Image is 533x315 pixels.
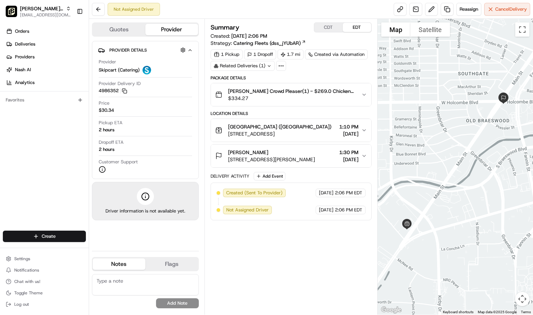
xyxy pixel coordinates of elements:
button: Pei Wei Parent Org[PERSON_NAME] Parent Org[EMAIL_ADDRESS][DOMAIN_NAME] [3,3,74,20]
span: $30.34 [99,107,114,114]
span: Knowledge Base [14,103,55,110]
button: 4986352 [99,88,127,94]
span: 1:30 PM [339,149,358,156]
button: Map camera controls [515,292,529,306]
button: Settings [3,254,86,264]
button: CancelDelivery [484,3,530,16]
span: Orders [15,28,29,35]
button: Quotes [93,24,145,35]
img: Nash [7,7,21,21]
div: Delivery Activity [211,173,249,179]
span: 2:06 PM EDT [335,190,362,196]
div: 2 hours [99,146,114,153]
span: [DATE] [319,190,333,196]
span: Log out [14,301,29,307]
button: Toggle fullscreen view [515,22,529,37]
span: Chat with us! [14,279,40,284]
span: [STREET_ADDRESS] [228,130,331,137]
span: [GEOGRAPHIC_DATA] ([GEOGRAPHIC_DATA]) [228,123,331,130]
span: Nash AI [15,67,31,73]
a: 📗Knowledge Base [4,100,57,113]
span: [DATE] [339,130,358,137]
span: [DATE] [319,207,333,213]
div: Start new chat [24,68,117,75]
span: Map data ©2025 Google [478,310,517,314]
button: [GEOGRAPHIC_DATA] ([GEOGRAPHIC_DATA])[STREET_ADDRESS]1:10 PM[DATE] [211,119,371,142]
button: Provider Details [98,44,193,56]
a: 💻API Documentation [57,100,117,113]
img: profile_skipcart_partner.png [143,66,151,74]
span: 2:06 PM EDT [335,207,362,213]
span: Deliveries [15,41,35,47]
span: [DATE] 2:06 PM [231,33,267,39]
button: Chat with us! [3,277,86,287]
span: Create [42,233,56,240]
a: Powered byPylon [50,120,86,126]
button: [PERSON_NAME][STREET_ADDRESS][PERSON_NAME]1:30 PM[DATE] [211,145,371,167]
a: Terms [521,310,531,314]
span: Notifications [14,267,39,273]
a: Orders [3,26,89,37]
a: Catering Fleets (dss_jYUbAR) [233,40,306,47]
div: 1 Dropoff [244,49,276,59]
div: 2 hours [99,127,114,133]
span: [STREET_ADDRESS][PERSON_NAME] [228,156,315,163]
span: Driver information is not available yet. [105,208,185,214]
div: Related Deliveries (1) [211,61,275,71]
a: Analytics [3,77,89,88]
span: [DATE] [339,156,358,163]
span: Reassign [460,6,478,12]
span: [PERSON_NAME] Crowd Pleaser(1) - $269.0 Chicken Boxed Lunch(1) - $10.29 Gallon Lemonade(1) - $6.99 [228,88,356,95]
a: Nash AI [3,64,89,75]
img: 1736555255976-a54dd68f-1ca7-489b-9aae-adbdc363a1c4 [7,68,20,80]
div: Location Details [211,111,372,116]
button: Add Event [254,172,285,180]
div: 💻 [60,104,66,109]
span: Dropoff ETA [99,139,124,146]
span: Price [99,100,109,106]
button: [EMAIL_ADDRESS][DOMAIN_NAME] [20,12,71,18]
button: Flags [145,258,198,270]
div: We're available if you need us! [24,75,90,80]
span: Customer Support [99,159,138,165]
span: 1:10 PM [339,123,358,130]
div: Strategy: [211,40,306,47]
a: Providers [3,51,89,63]
a: Open this area in Google Maps (opens a new window) [379,305,403,315]
img: Pei Wei Parent Org [6,6,17,17]
span: Toggle Theme [14,290,43,296]
div: 1 Pickup [211,49,243,59]
img: Google [379,305,403,315]
span: [PERSON_NAME] [228,149,268,156]
span: Pylon [71,120,86,126]
div: 1.7 mi [278,49,304,59]
button: Log out [3,299,86,309]
button: Show satellite imagery [410,22,450,37]
button: Toggle Theme [3,288,86,298]
span: Pickup ETA [99,120,123,126]
span: Created: [211,32,267,40]
button: Create [3,231,86,242]
button: EDT [343,23,371,32]
button: Reassign [456,3,481,16]
button: Start new chat [121,70,130,78]
a: Created via Automation [305,49,368,59]
div: Package Details [211,75,372,81]
button: Keyboard shortcuts [443,310,474,315]
button: Notifications [3,265,86,275]
a: Deliveries [3,38,89,50]
button: Notes [93,258,145,270]
button: [PERSON_NAME] Parent Org [20,5,63,12]
span: Cancel Delivery [495,6,527,12]
div: 📗 [7,104,13,109]
span: Created (Sent To Provider) [226,190,283,196]
span: Providers [15,54,35,60]
div: Favorites [3,94,86,106]
p: Welcome 👋 [7,28,130,40]
h3: Summary [211,24,239,31]
span: Catering Fleets (dss_jYUbAR) [233,40,301,47]
span: Provider [99,59,116,65]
